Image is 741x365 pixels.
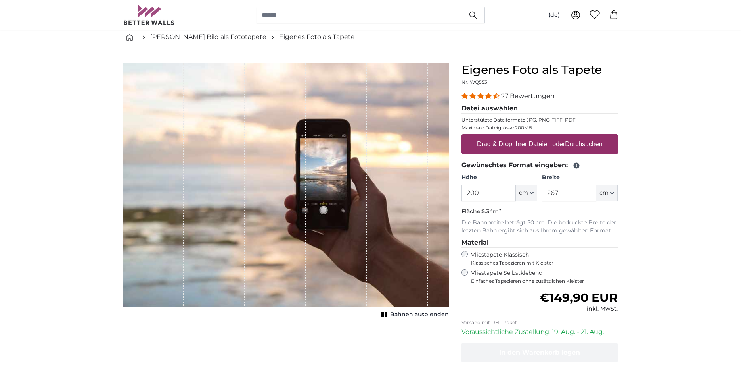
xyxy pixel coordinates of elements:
p: Unterstützte Dateiformate JPG, PNG, TIFF, PDF. [461,117,618,123]
div: inkl. MwSt. [540,305,618,313]
span: 27 Bewertungen [501,92,555,100]
button: In den Warenkorb legen [461,343,618,362]
button: (de) [542,8,566,22]
p: Die Bahnbreite beträgt 50 cm. Die bedruckte Breite der letzten Bahn ergibt sich aus Ihrem gewählt... [461,219,618,235]
p: Maximale Dateigrösse 200MB. [461,125,618,131]
label: Breite [542,174,618,182]
label: Vliestapete Selbstklebend [471,269,618,284]
p: Fläche: [461,208,618,216]
img: Betterwalls [123,5,175,25]
span: Bahnen ausblenden [390,311,449,319]
span: Nr. WQ553 [461,79,487,85]
span: €149,90 EUR [540,290,618,305]
span: 5.34m² [482,208,501,215]
u: Durchsuchen [565,141,602,147]
label: Vliestapete Klassisch [471,251,611,266]
a: Eigenes Foto als Tapete [279,32,355,42]
div: 1 of 1 [123,63,449,320]
button: cm [516,185,537,201]
button: Bahnen ausblenden [379,309,449,320]
span: cm [599,189,609,197]
button: cm [596,185,618,201]
span: cm [519,189,528,197]
span: Einfaches Tapezieren ohne zusätzlichen Kleister [471,278,618,284]
p: Versand mit DHL Paket [461,319,618,326]
legend: Gewünschtes Format eingeben: [461,160,618,170]
label: Höhe [461,174,537,182]
span: In den Warenkorb legen [499,349,580,356]
nav: breadcrumbs [123,24,618,50]
legend: Material [461,238,618,248]
p: Voraussichtliche Zustellung: 19. Aug. - 21. Aug. [461,327,618,337]
legend: Datei auswählen [461,104,618,114]
span: Klassisches Tapezieren mit Kleister [471,260,611,266]
span: 4.41 stars [461,92,501,100]
label: Drag & Drop Ihrer Dateien oder [474,136,606,152]
a: [PERSON_NAME] Bild als Fototapete [150,32,266,42]
h1: Eigenes Foto als Tapete [461,63,618,77]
